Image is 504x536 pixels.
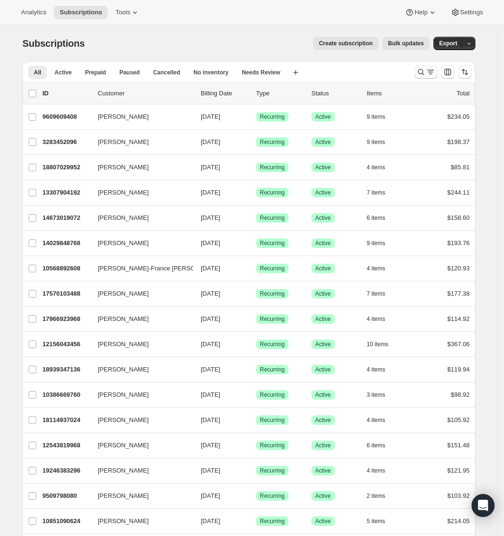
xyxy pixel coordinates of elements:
span: 4 items [367,265,385,272]
button: 9 items [367,135,396,149]
span: All [34,69,41,76]
div: 14029848768[PERSON_NAME][DATE]SuccessRecurringSuccessActive9 items$193.76 [42,237,470,250]
p: Status [311,89,359,98]
span: $214.05 [447,517,470,525]
span: Recurring [260,517,285,525]
span: $120.93 [447,265,470,272]
span: Subscriptions [22,38,85,49]
span: Active [54,69,72,76]
span: 9 items [367,113,385,121]
p: 19246383296 [42,466,90,475]
span: $193.76 [447,239,470,247]
p: Total [457,89,470,98]
span: 4 items [367,467,385,474]
span: $244.11 [447,189,470,196]
p: 17966923968 [42,314,90,324]
span: $234.05 [447,113,470,120]
span: $98.92 [451,391,470,398]
span: Active [315,214,331,222]
span: Active [315,340,331,348]
span: $198.37 [447,138,470,145]
button: 6 items [367,439,396,452]
button: Create subscription [313,37,379,50]
button: Bulk updates [382,37,430,50]
div: 17966923968[PERSON_NAME][DATE]SuccessRecurringSuccessActive4 items$114.92 [42,312,470,326]
button: 3 items [367,388,396,402]
span: [PERSON_NAME] [98,188,149,197]
span: Export [439,40,457,47]
p: 18807029952 [42,163,90,172]
div: 18939347136[PERSON_NAME][DATE]SuccessRecurringSuccessActive4 items$119.94 [42,363,470,376]
button: [PERSON_NAME] [92,160,187,175]
button: Settings [445,6,489,19]
span: Recurring [260,265,285,272]
span: $367.06 [447,340,470,348]
span: Recurring [260,391,285,399]
button: [PERSON_NAME]-France [PERSON_NAME] [92,261,187,276]
span: $119.94 [447,366,470,373]
span: Paused [119,69,140,76]
p: 18114937024 [42,415,90,425]
span: Active [315,492,331,500]
span: $105.92 [447,416,470,423]
button: 4 items [367,312,396,326]
div: 18114937024[PERSON_NAME][DATE]SuccessRecurringSuccessActive4 items$105.92 [42,413,470,427]
span: Recurring [260,290,285,298]
p: Billing Date [201,89,248,98]
span: [DATE] [201,265,220,272]
span: Settings [460,9,483,16]
p: ID [42,89,90,98]
span: [PERSON_NAME] [98,213,149,223]
button: [PERSON_NAME] [92,412,187,428]
span: [DATE] [201,517,220,525]
span: [PERSON_NAME] [98,491,149,501]
span: 9 items [367,138,385,146]
button: [PERSON_NAME] [92,185,187,200]
span: Recurring [260,315,285,323]
span: 7 items [367,189,385,196]
div: 10568892608[PERSON_NAME]-France [PERSON_NAME][DATE]SuccessRecurringSuccessActive4 items$120.93 [42,262,470,275]
span: $85.81 [451,164,470,171]
button: Help [399,6,442,19]
button: [PERSON_NAME] [92,514,187,529]
div: 10386669760[PERSON_NAME][DATE]SuccessRecurringSuccessActive3 items$98.92 [42,388,470,402]
span: [PERSON_NAME] [98,314,149,324]
span: [DATE] [201,467,220,474]
button: 4 items [367,413,396,427]
span: [DATE] [201,113,220,120]
span: $121.95 [447,467,470,474]
button: 5 items [367,515,396,528]
p: 17570103488 [42,289,90,299]
span: Active [315,442,331,449]
span: Recurring [260,492,285,500]
span: Recurring [260,366,285,373]
span: Recurring [260,214,285,222]
span: [DATE] [201,138,220,145]
span: [DATE] [201,391,220,398]
button: Export [433,37,463,50]
button: 4 items [367,262,396,275]
span: 5 items [367,517,385,525]
span: 3 items [367,391,385,399]
span: [DATE] [201,366,220,373]
button: Create new view [288,66,303,79]
button: [PERSON_NAME] [92,362,187,377]
span: [DATE] [201,239,220,247]
button: 4 items [367,363,396,376]
button: [PERSON_NAME] [92,337,187,352]
span: $177.38 [447,290,470,297]
span: 4 items [367,416,385,424]
button: 9 items [367,110,396,124]
p: 14029848768 [42,238,90,248]
p: 10568892608 [42,264,90,273]
button: [PERSON_NAME] [92,134,187,150]
span: Subscriptions [60,9,102,16]
button: 10 items [367,338,399,351]
span: [PERSON_NAME]-France [PERSON_NAME] [98,264,223,273]
button: Sort the results [458,65,472,79]
span: Active [315,366,331,373]
span: 10 items [367,340,388,348]
span: [PERSON_NAME] [98,415,149,425]
span: No inventory [194,69,228,76]
span: Bulk updates [388,40,424,47]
